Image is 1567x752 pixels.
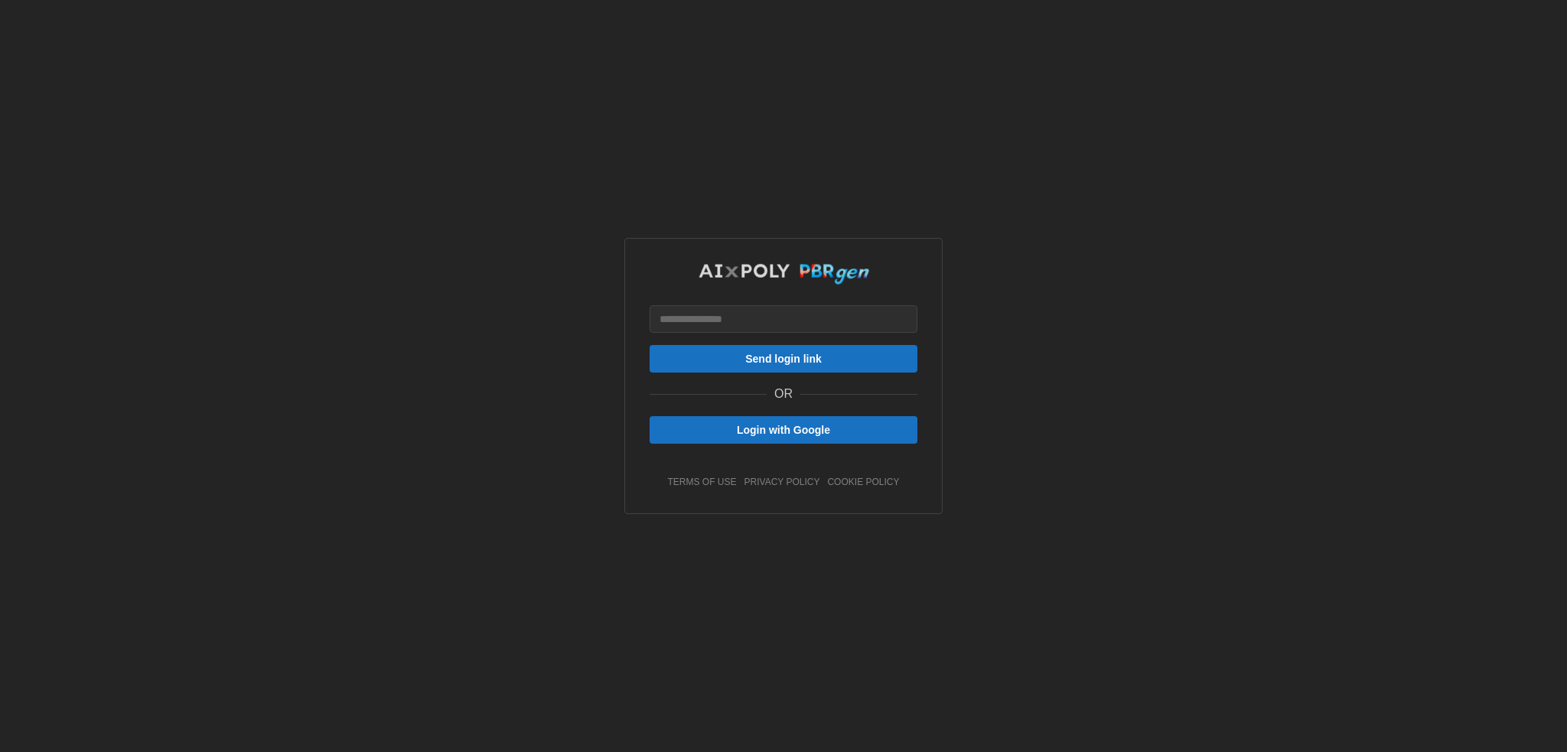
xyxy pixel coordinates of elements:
span: Send login link [745,346,822,372]
img: AIxPoly PBRgen [698,263,870,285]
a: terms of use [668,476,737,489]
span: Login with Google [737,417,830,443]
a: privacy policy [744,476,820,489]
p: OR [774,385,793,404]
a: cookie policy [827,476,899,489]
button: Login with Google [650,416,917,444]
button: Send login link [650,345,917,373]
